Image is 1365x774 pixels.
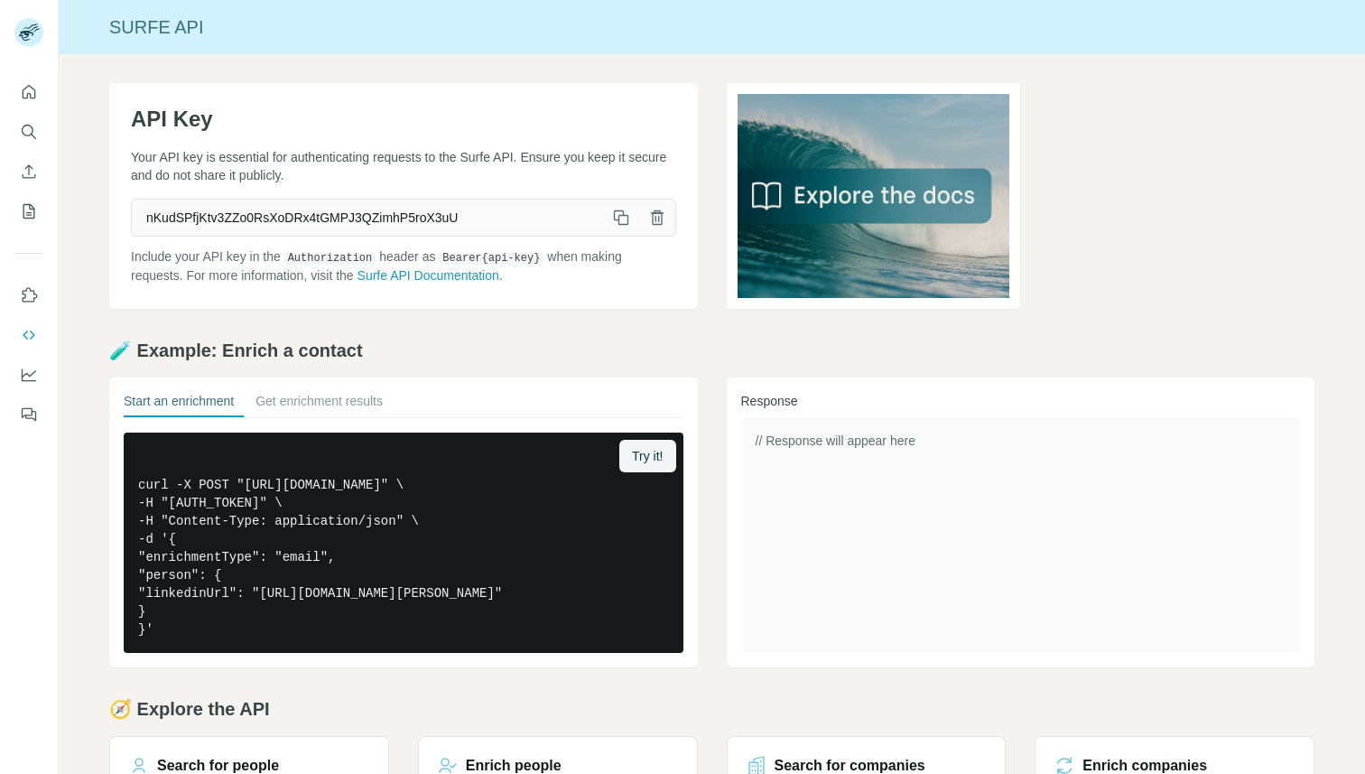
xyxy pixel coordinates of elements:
p: Include your API key in the header as when making requests. For more information, visit the . [131,247,676,284]
button: Use Surfe on LinkedIn [14,279,43,312]
a: Surfe API Documentation [357,268,499,283]
button: Start an enrichment [124,392,234,417]
p: Your API key is essential for authenticating requests to the Surfe API. Ensure you keep it secure... [131,148,676,184]
code: Bearer {api-key} [439,252,543,265]
button: Feedback [14,398,43,431]
span: nKudSPfjKtv3ZZo0RsXoDRx4tGMPJ3QZimhP5roX3uU [132,201,603,234]
pre: curl -X POST "[URL][DOMAIN_NAME]" \ -H "[AUTH_TOKEN]" \ -H "Content-Type: application/json" \ -d ... [124,433,683,653]
span: // Response will appear here [756,434,915,448]
span: Try it! [632,447,663,465]
button: Enrich CSV [14,155,43,188]
button: Search [14,116,43,148]
h3: Response [741,392,1301,410]
button: Try it! [619,440,675,472]
button: Dashboard [14,359,43,391]
button: Get enrichment results [255,392,383,417]
button: My lists [14,195,43,228]
h2: 🧭 Explore the API [109,696,1314,722]
button: Quick start [14,76,43,108]
div: Surfe API [59,14,1365,40]
button: Use Surfe API [14,319,43,351]
h1: API Key [131,105,676,134]
code: Authorization [284,252,376,265]
h2: 🧪 Example: Enrich a contact [109,338,1314,363]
